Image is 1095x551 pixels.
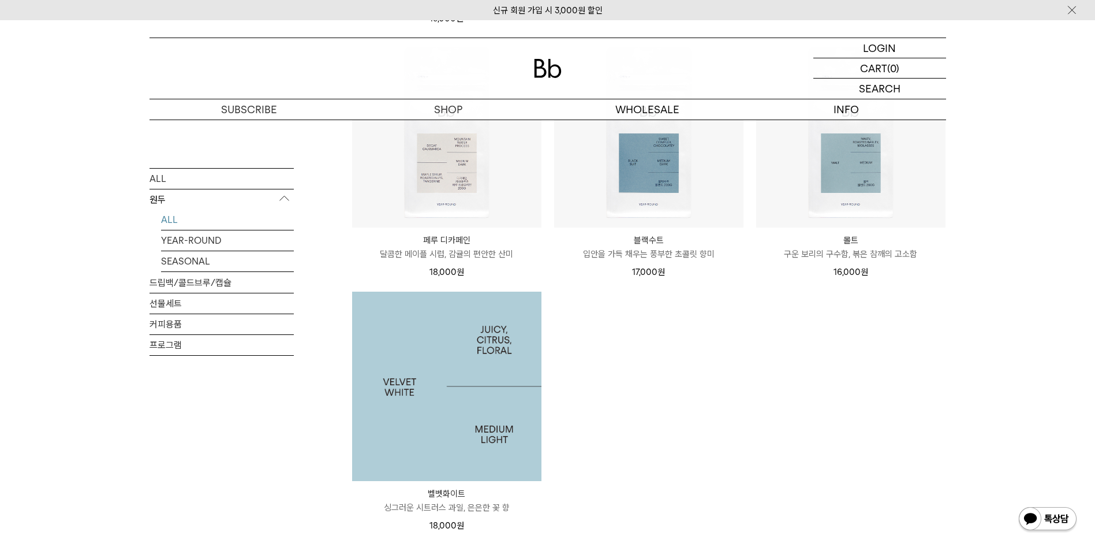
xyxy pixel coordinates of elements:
[548,99,747,120] p: WHOLESALE
[161,209,294,229] a: ALL
[554,233,743,247] p: 블랙수트
[150,189,294,210] p: 원두
[150,334,294,355] a: 프로그램
[887,58,899,78] p: (0)
[756,247,945,261] p: 구운 보리의 구수함, 볶은 참깨의 고소함
[352,292,541,481] a: 벨벳화이트
[554,247,743,261] p: 입안을 가득 채우는 풍부한 초콜릿 향미
[352,487,541,515] a: 벨벳화이트 싱그러운 시트러스 과일, 은은한 꽃 향
[863,38,896,58] p: LOGIN
[352,292,541,481] img: 1000000025_add2_054.jpg
[554,38,743,228] img: 블랙수트
[150,314,294,334] a: 커피용품
[493,5,603,16] a: 신규 회원 가입 시 3,000원 할인
[352,233,541,261] a: 페루 디카페인 달콤한 메이플 시럽, 감귤의 편안한 산미
[352,233,541,247] p: 페루 디카페인
[150,168,294,188] a: ALL
[429,520,464,531] span: 18,000
[161,251,294,271] a: SEASONAL
[161,230,294,250] a: YEAR-ROUND
[632,267,665,277] span: 17,000
[352,487,541,501] p: 벨벳화이트
[349,99,548,120] a: SHOP
[859,79,900,99] p: SEARCH
[860,58,887,78] p: CART
[352,501,541,515] p: 싱그러운 시트러스 과일, 은은한 꽃 향
[756,38,945,228] img: 몰트
[457,267,464,277] span: 원
[352,247,541,261] p: 달콤한 메이플 시럽, 감귤의 편안한 산미
[861,267,868,277] span: 원
[150,272,294,292] a: 드립백/콜드브루/캡슐
[1018,506,1078,534] img: 카카오톡 채널 1:1 채팅 버튼
[457,520,464,531] span: 원
[834,267,868,277] span: 16,000
[554,233,743,261] a: 블랙수트 입안을 가득 채우는 풍부한 초콜릿 향미
[150,293,294,313] a: 선물세트
[813,58,946,79] a: CART (0)
[756,233,945,261] a: 몰트 구운 보리의 구수함, 볶은 참깨의 고소함
[756,233,945,247] p: 몰트
[150,99,349,120] a: SUBSCRIBE
[657,267,665,277] span: 원
[747,99,946,120] p: INFO
[813,38,946,58] a: LOGIN
[352,38,541,228] img: 페루 디카페인
[429,267,464,277] span: 18,000
[534,59,562,78] img: 로고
